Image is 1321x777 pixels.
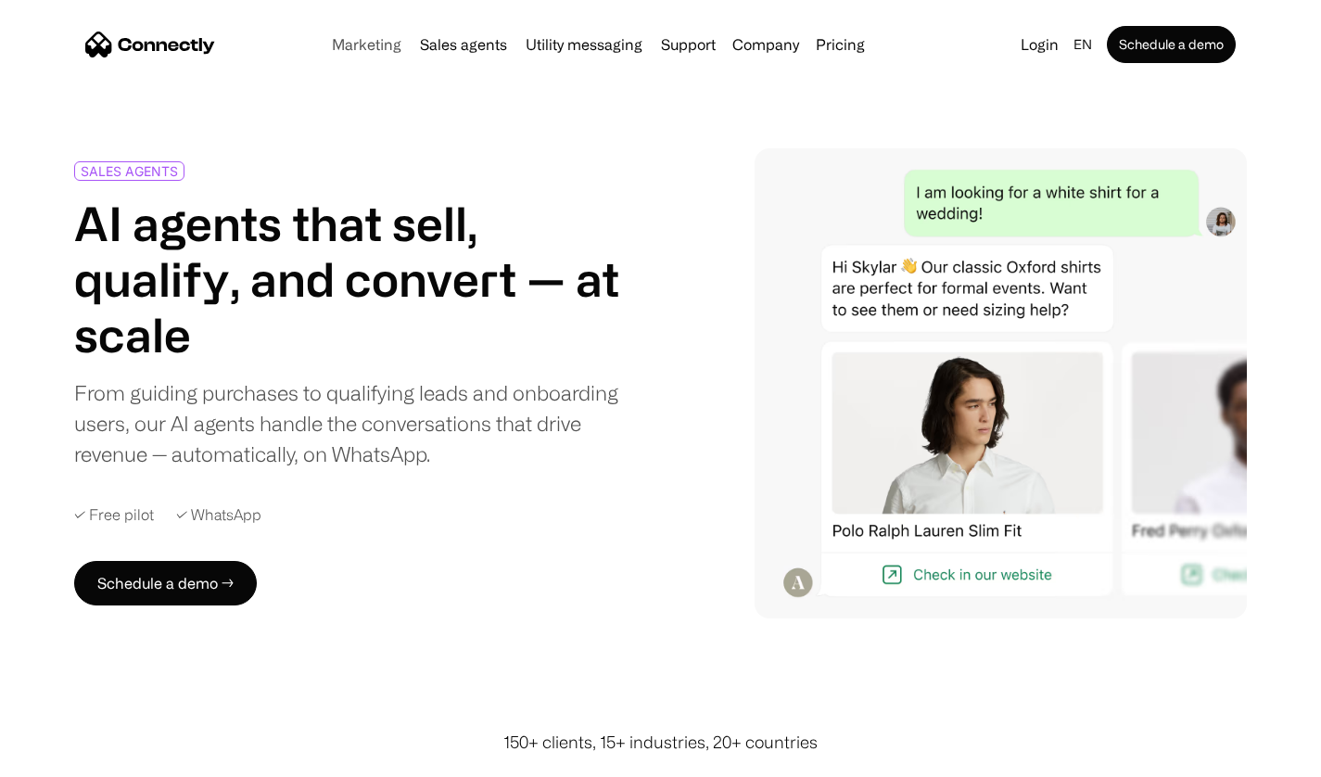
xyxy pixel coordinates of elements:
[324,37,409,52] a: Marketing
[85,31,215,58] a: home
[732,32,799,57] div: Company
[19,743,111,771] aside: Language selected: English
[37,745,111,771] ul: Language list
[176,506,261,524] div: ✓ WhatsApp
[1066,32,1103,57] div: en
[518,37,650,52] a: Utility messaging
[74,196,654,363] h1: AI agents that sell, qualify, and convert — at scale
[74,506,154,524] div: ✓ Free pilot
[1107,26,1236,63] a: Schedule a demo
[74,561,257,605] a: Schedule a demo →
[1073,32,1092,57] div: en
[1013,32,1066,57] a: Login
[74,377,654,469] div: From guiding purchases to qualifying leads and onboarding users, our AI agents handle the convers...
[81,164,178,178] div: SALES AGENTS
[727,32,805,57] div: Company
[654,37,723,52] a: Support
[503,730,818,755] div: 150+ clients, 15+ industries, 20+ countries
[413,37,514,52] a: Sales agents
[808,37,872,52] a: Pricing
